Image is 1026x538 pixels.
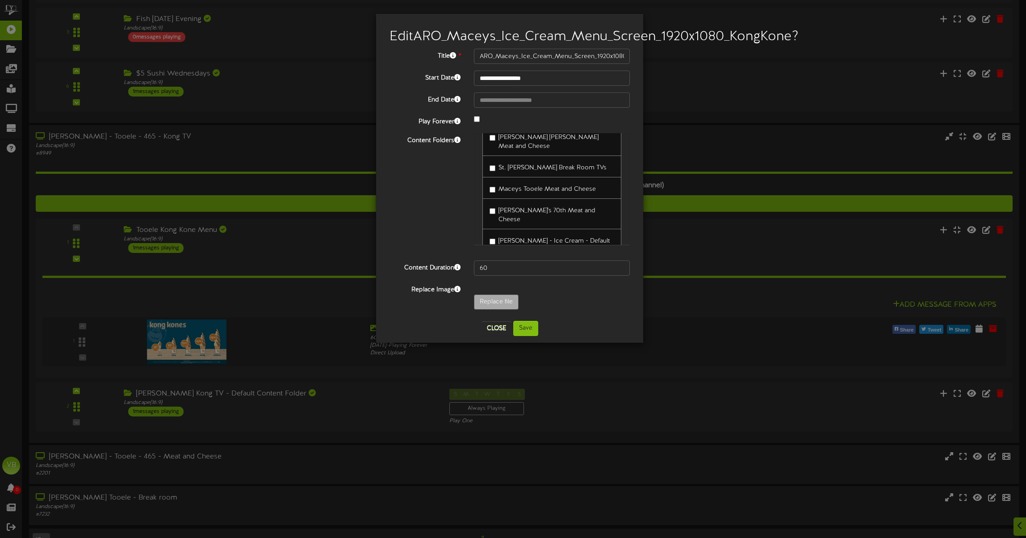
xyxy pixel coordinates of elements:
[490,165,495,171] input: St. [PERSON_NAME] Break Room TVs
[490,135,495,141] input: [PERSON_NAME] [PERSON_NAME] Meat and Cheese
[383,282,467,294] label: Replace Image
[474,49,630,64] input: Title
[490,208,495,214] input: [PERSON_NAME]'s 70th Meat and Cheese
[498,207,595,223] span: [PERSON_NAME]'s 70th Meat and Cheese
[498,238,610,253] span: [PERSON_NAME] - Ice Cream - Default Folder
[383,49,467,61] label: Title
[498,186,596,193] span: Maceys Tooele Meat and Cheese
[474,261,630,276] input: 15
[383,71,467,83] label: Start Date
[389,29,630,44] h2: Edit ARO_Maceys_Ice_Cream_Menu_Screen_1920x1080_KongKone ?
[383,261,467,273] label: Content Duration
[498,134,599,150] span: [PERSON_NAME] [PERSON_NAME] Meat and Cheese
[383,133,467,145] label: Content Folders
[383,114,467,126] label: Play Forever
[383,92,467,105] label: End Date
[513,321,538,336] button: Save
[482,321,511,336] button: Close
[490,187,495,193] input: Maceys Tooele Meat and Cheese
[490,239,495,244] input: [PERSON_NAME] - Ice Cream - Default Folder
[498,164,607,171] span: St. [PERSON_NAME] Break Room TVs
